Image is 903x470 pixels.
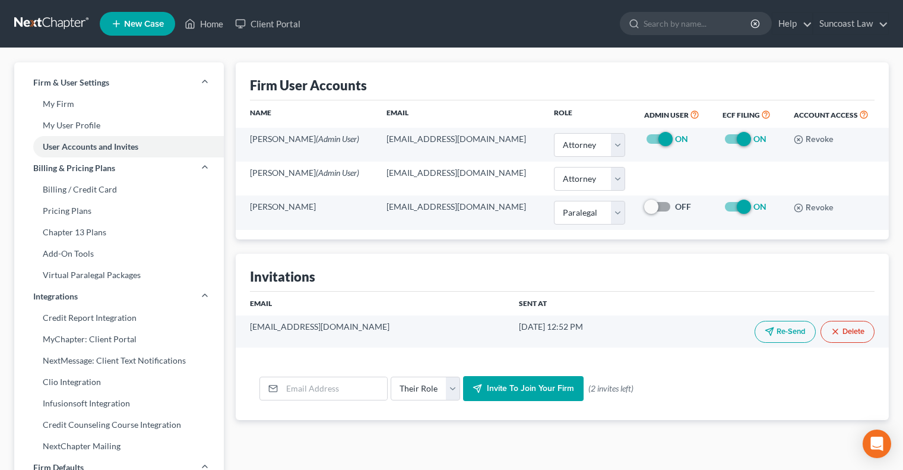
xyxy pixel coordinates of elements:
a: Pricing Plans [14,200,224,222]
th: Role [544,100,635,128]
span: Account Access [794,111,858,119]
span: ECF Filing [723,111,760,119]
span: Billing & Pricing Plans [33,162,115,174]
strong: ON [753,134,766,144]
a: Virtual Paralegal Packages [14,264,224,286]
span: (Admin User) [316,168,359,178]
input: Email Address [282,377,387,400]
td: [EMAIL_ADDRESS][DOMAIN_NAME] [377,195,545,229]
button: Delete [820,321,875,343]
a: Integrations [14,286,224,307]
a: Client Portal [229,13,306,34]
strong: ON [675,134,688,144]
a: My User Profile [14,115,224,136]
th: Email [236,292,509,316]
span: Integrations [33,291,78,302]
div: Firm User Accounts [250,77,367,94]
a: Firm & User Settings [14,72,224,93]
a: Credit Counseling Course Integration [14,414,224,436]
a: Billing / Credit Card [14,179,224,200]
td: [EMAIL_ADDRESS][DOMAIN_NAME] [236,316,509,348]
a: Clio Integration [14,371,224,393]
td: [EMAIL_ADDRESS][DOMAIN_NAME] [377,128,545,162]
th: Sent At [509,292,648,316]
strong: OFF [675,201,691,212]
th: Name [236,100,376,128]
td: [PERSON_NAME] [236,162,376,195]
a: My Firm [14,93,224,115]
button: Invite to join your firm [463,376,584,401]
button: Revoke [794,135,834,144]
a: User Accounts and Invites [14,136,224,157]
input: Search by name... [644,12,752,34]
a: MyChapter: Client Portal [14,329,224,350]
button: Re-Send [755,321,816,343]
a: Help [772,13,812,34]
span: Firm & User Settings [33,77,109,89]
a: Suncoast Law [813,13,888,34]
td: [PERSON_NAME] [236,195,376,229]
div: Open Intercom Messenger [863,430,891,458]
a: Infusionsoft Integration [14,393,224,414]
a: Chapter 13 Plans [14,222,224,243]
a: Billing & Pricing Plans [14,157,224,179]
span: (2 invites left) [588,383,633,395]
a: NextMessage: Client Text Notifications [14,350,224,371]
td: [EMAIL_ADDRESS][DOMAIN_NAME] [377,162,545,195]
span: (Admin User) [316,134,359,144]
button: Revoke [794,203,834,213]
a: Add-On Tools [14,243,224,264]
span: New Case [124,20,164,29]
strong: ON [753,201,766,212]
td: [DATE] 12:52 PM [509,316,648,348]
a: Home [179,13,229,34]
a: NextChapter Mailing [14,436,224,457]
span: Invite to join your firm [487,383,574,393]
a: Credit Report Integration [14,307,224,329]
span: Admin User [644,111,689,119]
div: Invitations [250,268,315,285]
th: Email [377,100,545,128]
td: [PERSON_NAME] [236,128,376,162]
